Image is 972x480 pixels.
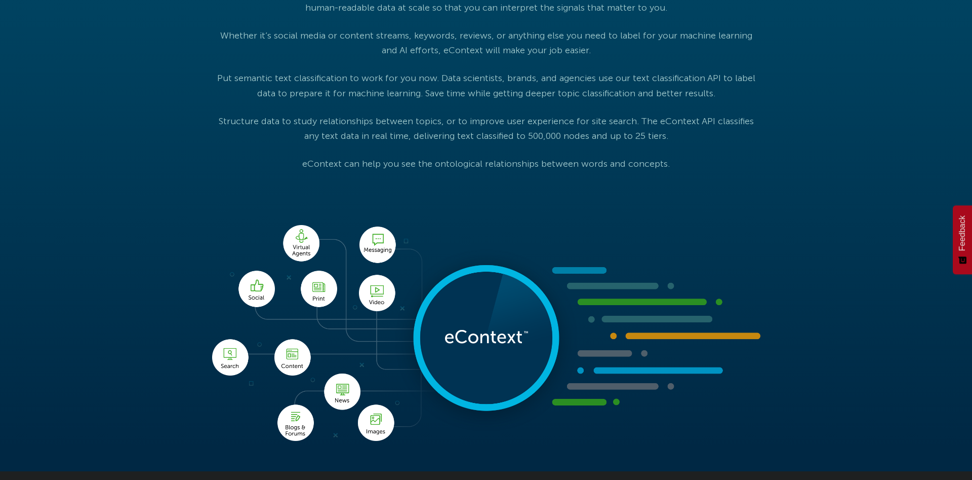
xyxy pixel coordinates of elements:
p: eContext can help you see the ontological relationships between words and concepts. [212,157,760,171]
button: Feedback - Show survey [953,205,972,274]
p: Whether it’s social media or content streams, keywords, reviews, or anything else you need to lab... [212,28,760,58]
img: econtext process graphic [212,225,760,441]
p: Structure data to study relationships between topics, or to improve user experience for site sear... [212,114,760,144]
p: Put semantic text classification to work for you now. Data scientists, brands, and agencies use o... [212,71,760,101]
span: Feedback [958,215,967,251]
